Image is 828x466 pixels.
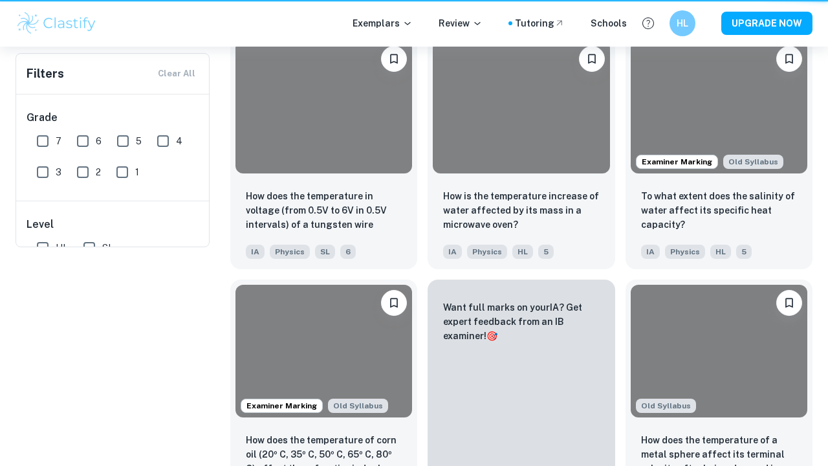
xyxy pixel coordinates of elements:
button: Bookmark [776,290,802,316]
a: BookmarkHow does the temperature in voltage (from 0.5V to 6V in 0.5V intervals) of a tungsten wir... [230,36,417,269]
span: 7 [56,134,61,148]
span: Old Syllabus [328,399,388,413]
button: Bookmark [381,290,407,316]
button: Bookmark [776,46,802,72]
button: HL [670,10,695,36]
span: Examiner Marking [637,156,717,168]
span: IA [246,245,265,259]
span: 3 [56,165,61,179]
p: Review [439,16,483,30]
a: Examiner MarkingStarting from the May 2025 session, the Physics IA requirements have changed. It'... [626,36,812,269]
span: 4 [176,134,182,148]
button: UPGRADE NOW [721,12,812,35]
p: How is the temperature increase of water affected by its mass in a microwave oven? [443,189,599,232]
a: BookmarkHow is the temperature increase of water affected by its mass in a microwave oven?IAPhysi... [428,36,615,269]
span: 5 [736,245,752,259]
p: Exemplars [353,16,413,30]
span: Physics [467,245,507,259]
div: Starting from the May 2025 session, the Physics IA requirements have changed. It's OK to refer to... [636,399,696,413]
span: IA [443,245,462,259]
a: Schools [591,16,627,30]
h6: HL [675,16,690,30]
a: Tutoring [515,16,565,30]
span: Examiner Marking [241,400,322,412]
span: Old Syllabus [723,155,783,169]
div: Starting from the May 2025 session, the Physics IA requirements have changed. It's OK to refer to... [328,399,388,413]
span: 6 [340,245,356,259]
h6: Filters [27,65,64,83]
p: Want full marks on your IA ? Get expert feedback from an IB examiner! [443,300,599,343]
h6: Grade [27,110,200,126]
span: HL [56,241,68,255]
button: Bookmark [381,46,407,72]
div: Starting from the May 2025 session, the Physics IA requirements have changed. It's OK to refer to... [723,155,783,169]
span: Physics [665,245,705,259]
span: SL [102,241,113,255]
span: 1 [135,165,139,179]
button: Help and Feedback [637,12,659,34]
span: 6 [96,134,102,148]
span: IA [641,245,660,259]
span: 5 [538,245,554,259]
span: 2 [96,165,101,179]
span: Old Syllabus [636,399,696,413]
p: To what extent does the salinity of water affect its specific heat capacity? [641,189,797,232]
span: HL [512,245,533,259]
span: 🎯 [486,331,497,341]
span: SL [315,245,335,259]
h6: Level [27,217,200,232]
span: Physics [270,245,310,259]
img: Clastify logo [16,10,98,36]
span: 5 [136,134,142,148]
span: HL [710,245,731,259]
button: Bookmark [579,46,605,72]
p: How does the temperature in voltage (from 0.5V to 6V in 0.5V intervals) of a tungsten wire inside... [246,189,402,233]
